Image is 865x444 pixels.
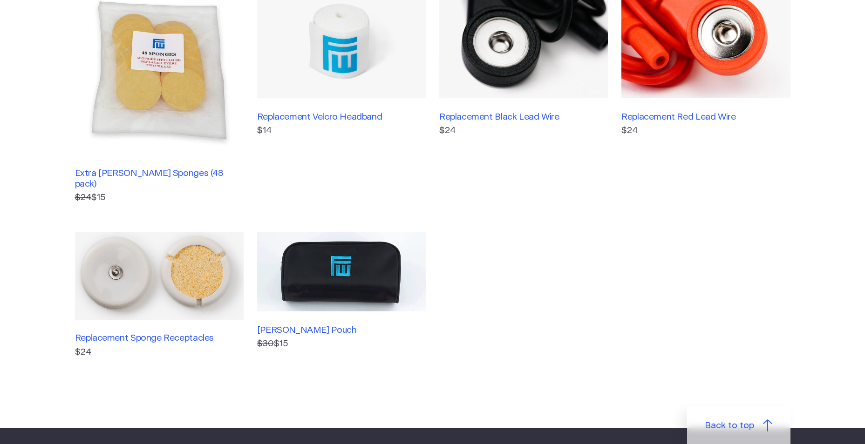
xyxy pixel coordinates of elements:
[75,193,91,202] s: $24
[75,191,244,205] p: $15
[257,112,426,122] h3: Replacement Velcro Headband
[75,346,244,359] p: $24
[75,168,244,189] h3: Extra [PERSON_NAME] Sponges (48 pack)
[257,124,426,138] p: $14
[257,339,274,348] s: $30
[257,232,426,312] img: Fisher Wallace Pouch
[257,337,426,351] p: $15
[75,232,244,359] a: Replacement Sponge Receptacles$24
[621,124,790,138] p: $24
[439,124,608,138] p: $24
[75,232,244,320] img: Replacement Sponge Receptacles
[257,325,426,336] h3: [PERSON_NAME] Pouch
[75,333,244,343] h3: Replacement Sponge Receptacles
[705,419,754,433] span: Back to top
[439,112,608,122] h3: Replacement Black Lead Wire
[257,232,426,359] a: [PERSON_NAME] Pouch $30$15
[621,112,790,122] h3: Replacement Red Lead Wire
